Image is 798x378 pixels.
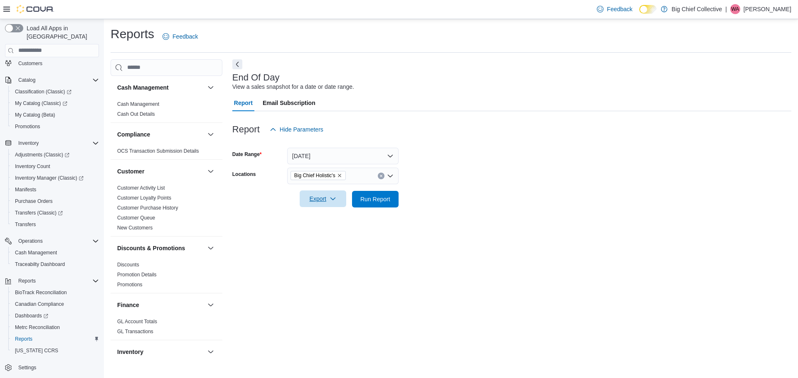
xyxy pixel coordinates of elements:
button: Discounts & Promotions [117,244,204,252]
span: GL Account Totals [117,318,157,325]
span: Cash Management [12,248,99,258]
span: [US_STATE] CCRS [15,347,58,354]
button: [DATE] [287,148,399,164]
a: BioTrack Reconciliation [12,288,70,298]
button: Customer [117,167,204,176]
h3: Customer [117,167,144,176]
span: Operations [15,236,99,246]
h3: Discounts & Promotions [117,244,185,252]
button: Inventory [2,137,102,149]
h3: Report [232,124,260,134]
button: Reports [2,275,102,287]
span: Inventory Count [12,161,99,171]
h3: Compliance [117,130,150,139]
a: Customers [15,59,46,68]
label: Date Range [232,151,262,158]
span: Transfers (Classic) [12,208,99,218]
button: Promotions [8,121,102,132]
span: Manifests [12,185,99,195]
a: Dashboards [12,311,52,321]
button: Catalog [2,74,102,86]
a: Classification (Classic) [12,87,75,97]
span: Purchase Orders [12,196,99,206]
a: Customer Activity List [117,185,165,191]
h1: Reports [111,26,154,42]
span: Transfers [15,221,36,228]
a: Dashboards [8,310,102,322]
span: Promotion Details [117,271,157,278]
button: Purchase Orders [8,195,102,207]
button: Manifests [8,184,102,195]
span: Settings [18,364,36,371]
span: Traceabilty Dashboard [15,261,65,268]
button: Inventory [15,138,42,148]
a: Manifests [12,185,39,195]
span: Dashboards [15,312,48,319]
button: Open list of options [387,173,394,179]
button: Reports [15,276,39,286]
span: Purchase Orders [15,198,53,205]
span: My Catalog (Classic) [12,98,99,108]
span: Inventory [18,140,39,146]
span: BioTrack Reconciliation [15,289,67,296]
button: Finance [117,301,204,309]
span: Classification (Classic) [12,87,99,97]
div: View a sales snapshot for a date or date range. [232,83,354,91]
a: Settings [15,363,39,373]
span: Reports [15,336,32,342]
a: Feedback [594,1,635,17]
div: Finance [111,317,222,340]
span: Washington CCRS [12,346,99,356]
span: Feedback [172,32,198,41]
span: My Catalog (Beta) [15,112,55,118]
button: Finance [206,300,216,310]
button: Reports [8,333,102,345]
span: Inventory Manager (Classic) [12,173,99,183]
h3: Inventory [117,348,143,356]
a: Reports [12,334,36,344]
a: Inventory Count [12,161,54,171]
span: Classification (Classic) [15,88,71,95]
a: Adjustments (Classic) [8,149,102,161]
span: Run Report [360,195,390,203]
a: Transfers [12,219,39,229]
a: My Catalog (Classic) [12,98,71,108]
a: Promotions [117,282,143,288]
h3: Cash Management [117,83,169,92]
span: BioTrack Reconciliation [12,288,99,298]
span: Inventory [15,138,99,148]
button: Canadian Compliance [8,298,102,310]
span: New Customers [117,224,153,231]
a: Inventory Manager (Classic) [12,173,87,183]
span: Cash Out Details [117,111,155,117]
a: Cash Management [12,248,60,258]
button: Cash Management [206,83,216,93]
span: Operations [18,238,43,244]
div: Compliance [111,146,222,159]
button: My Catalog (Beta) [8,109,102,121]
span: Big Chief Holistic's [294,171,335,180]
div: Wilson Allen [730,4,740,14]
span: GL Transactions [117,328,153,335]
a: Discounts [117,262,139,268]
span: Adjustments (Classic) [12,150,99,160]
button: Traceabilty Dashboard [8,259,102,270]
a: Customer Loyalty Points [117,195,171,201]
div: Discounts & Promotions [111,260,222,293]
button: Next [232,59,242,69]
span: Reports [12,334,99,344]
a: Cash Out Details [117,111,155,117]
div: Cash Management [111,99,222,122]
span: Cash Management [15,249,57,256]
a: Inventory Manager (Classic) [8,172,102,184]
button: Metrc Reconciliation [8,322,102,333]
a: Classification (Classic) [8,86,102,98]
span: Adjustments (Classic) [15,151,69,158]
button: Operations [2,235,102,247]
span: Reports [18,278,36,284]
span: Email Subscription [263,95,315,111]
a: Cash Management [117,101,159,107]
